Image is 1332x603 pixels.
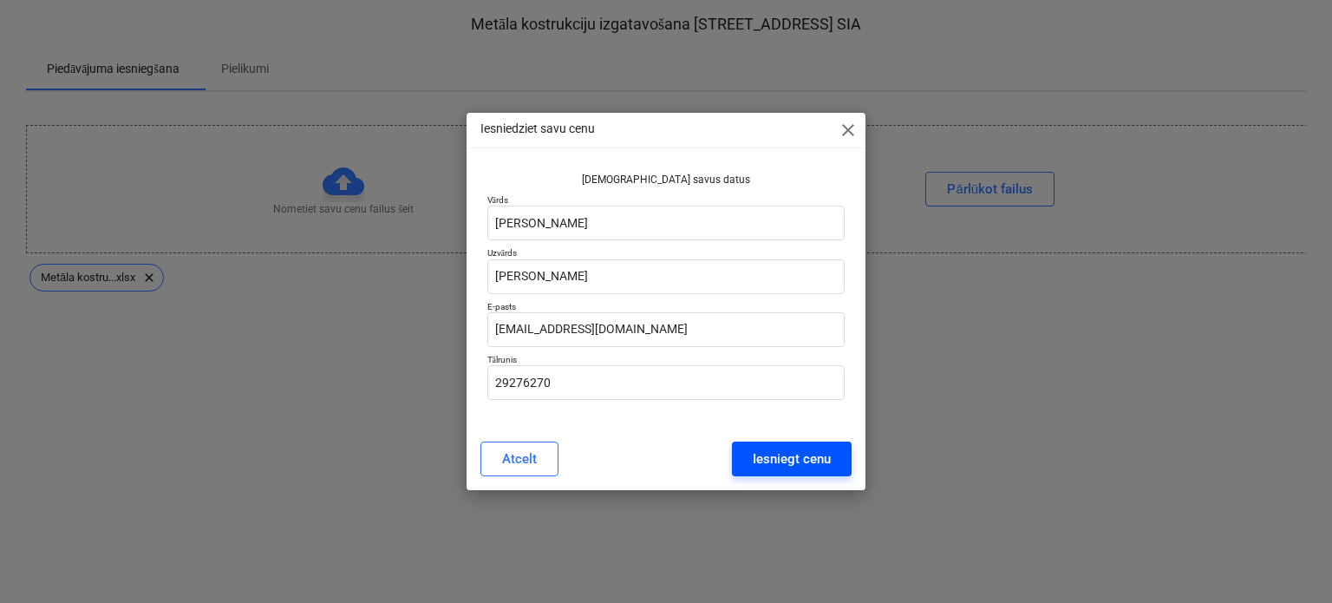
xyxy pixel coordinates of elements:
p: [DEMOGRAPHIC_DATA] savus datus [487,173,846,187]
div: Atcelt [502,448,537,470]
p: Uzvārds [487,247,846,259]
p: E-pasts [487,301,846,312]
p: Iesniedziet savu cenu [480,120,595,138]
button: Iesniegt cenu [732,442,852,476]
p: Tālrunis [487,354,846,365]
span: close [838,120,859,141]
p: Vārds [487,194,846,206]
button: Atcelt [480,442,558,476]
div: Iesniegt cenu [753,448,831,470]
